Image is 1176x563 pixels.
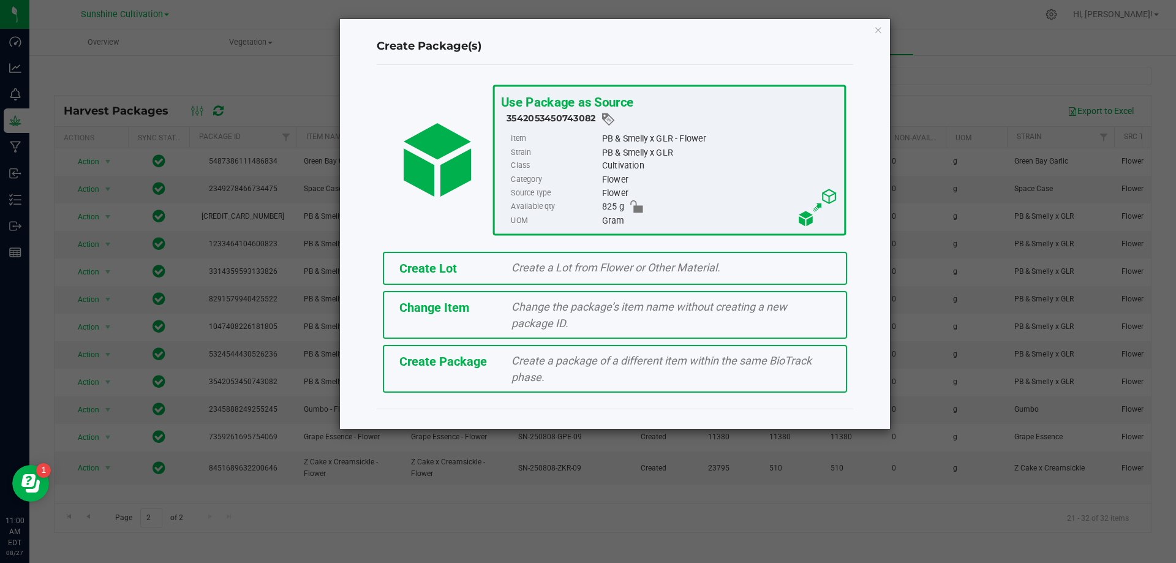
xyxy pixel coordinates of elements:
div: Flower [601,173,837,186]
label: Strain [511,146,599,159]
span: Create Lot [399,261,457,276]
div: Cultivation [601,159,837,173]
label: Category [511,173,599,186]
label: Source type [511,186,599,200]
div: PB & Smelly x GLR [601,146,837,159]
label: UOM [511,214,599,227]
div: Flower [601,186,837,200]
iframe: Resource center [12,465,49,502]
div: 3542053450743082 [507,111,838,127]
div: PB & Smelly x GLR - Flower [601,132,837,145]
div: Gram [601,214,837,227]
span: 825 g [601,200,624,214]
span: Create Package [399,354,487,369]
span: Change the package’s item name without creating a new package ID. [511,300,787,330]
h4: Create Package(s) [377,39,853,55]
label: Class [511,159,599,173]
label: Item [511,132,599,145]
span: Create a package of a different item within the same BioTrack phase. [511,354,812,384]
span: Use Package as Source [500,95,633,110]
iframe: Resource center unread badge [36,463,51,478]
label: Available qty [511,200,599,214]
span: Change Item [399,300,469,315]
span: Create a Lot from Flower or Other Material. [511,261,720,274]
